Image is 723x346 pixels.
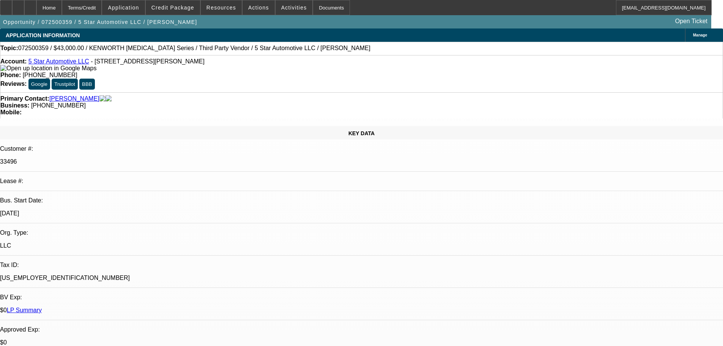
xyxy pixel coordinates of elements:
[0,81,27,87] strong: Reviews:
[206,5,236,11] span: Resources
[201,0,242,15] button: Resources
[281,5,307,11] span: Activities
[0,95,49,102] strong: Primary Contact:
[106,95,112,102] img: linkedin-icon.png
[0,65,96,72] img: Open up location in Google Maps
[276,0,313,15] button: Activities
[693,33,707,37] span: Manage
[248,5,269,11] span: Actions
[3,19,197,25] span: Opportunity / 072500359 / 5 Star Automotive LLC / [PERSON_NAME]
[28,79,50,90] button: Google
[0,109,22,115] strong: Mobile:
[146,0,200,15] button: Credit Package
[52,79,77,90] button: Trustpilot
[91,58,205,65] span: - [STREET_ADDRESS][PERSON_NAME]
[0,58,27,65] strong: Account:
[18,45,370,52] span: 072500359 / $43,000.00 / KENWORTH [MEDICAL_DATA] Series / Third Party Vendor / 5 Star Automotive ...
[0,72,21,78] strong: Phone:
[348,130,375,136] span: KEY DATA
[49,95,99,102] a: [PERSON_NAME]
[0,65,96,71] a: View Google Maps
[28,58,89,65] a: 5 Star Automotive LLC
[672,15,710,28] a: Open Ticket
[108,5,139,11] span: Application
[23,72,77,78] span: [PHONE_NUMBER]
[6,32,80,38] span: APPLICATION INFORMATION
[7,307,42,313] a: LP Summary
[79,79,95,90] button: BBB
[99,95,106,102] img: facebook-icon.png
[0,45,18,52] strong: Topic:
[31,102,86,109] span: [PHONE_NUMBER]
[0,102,29,109] strong: Business:
[102,0,145,15] button: Application
[151,5,194,11] span: Credit Package
[243,0,275,15] button: Actions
